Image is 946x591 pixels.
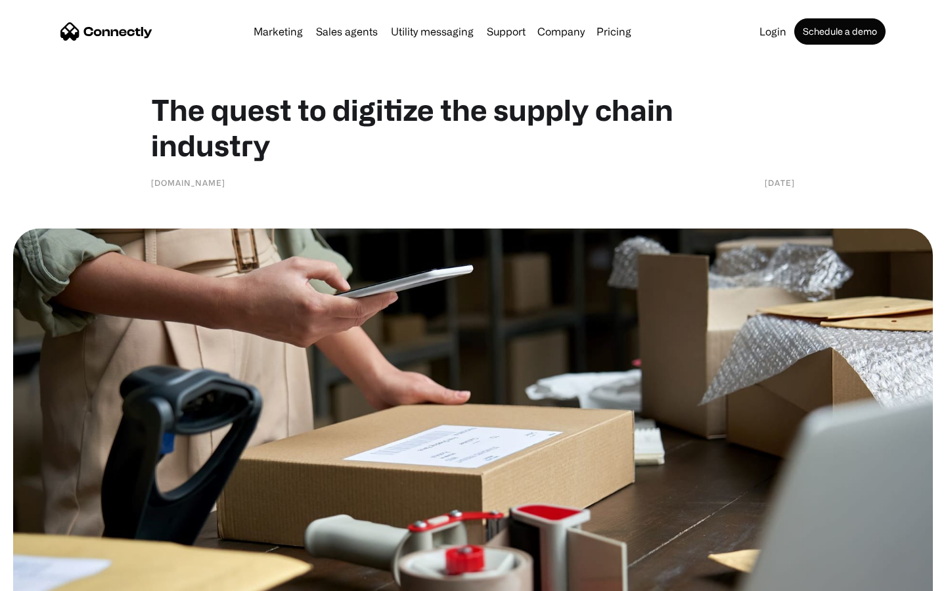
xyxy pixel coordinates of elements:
[537,22,585,41] div: Company
[60,22,152,41] a: home
[311,26,383,37] a: Sales agents
[482,26,531,37] a: Support
[591,26,637,37] a: Pricing
[151,176,225,189] div: [DOMAIN_NAME]
[754,26,792,37] a: Login
[151,92,795,163] h1: The quest to digitize the supply chain industry
[248,26,308,37] a: Marketing
[794,18,886,45] a: Schedule a demo
[13,568,79,586] aside: Language selected: English
[765,176,795,189] div: [DATE]
[386,26,479,37] a: Utility messaging
[533,22,589,41] div: Company
[26,568,79,586] ul: Language list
